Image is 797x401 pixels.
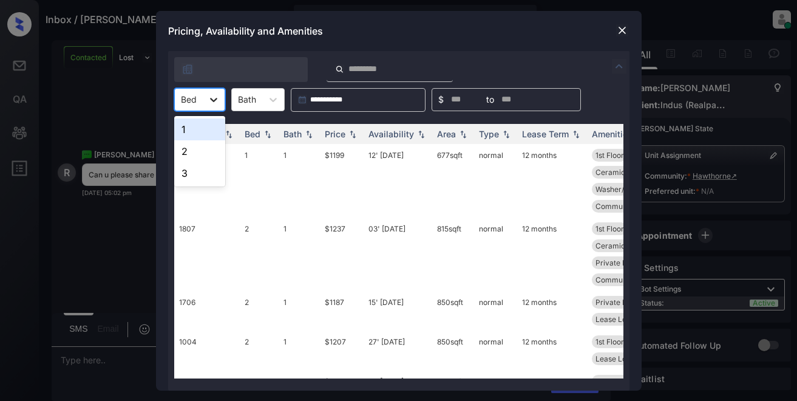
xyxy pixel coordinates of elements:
td: normal [474,218,517,291]
span: 1st Floor [595,151,624,160]
img: close [616,24,628,36]
td: 2 [240,218,279,291]
td: 2 [240,331,279,370]
td: normal [474,331,517,370]
img: sorting [262,129,274,138]
div: Bath [283,129,302,139]
td: 1004 [174,331,240,370]
span: Community Fee [595,202,650,211]
div: Area [437,129,456,139]
span: Ceramic Tile Di... [595,241,654,250]
span: Granite Counter... [595,377,656,386]
img: icon-zuma [335,64,344,75]
td: 12 months [517,291,587,331]
td: 12 months [517,144,587,218]
td: 850 sqft [432,331,474,370]
td: 1 [279,331,320,370]
span: Ceramic Tile Ki... [595,168,654,177]
td: 850 sqft [432,291,474,331]
td: 12 months [517,218,587,291]
div: Availability [368,129,414,139]
td: $1187 [320,291,364,331]
div: Bed [245,129,260,139]
td: 1807 [174,218,240,291]
div: Amenities [592,129,633,139]
td: 1 [279,218,320,291]
td: 1 [240,144,279,218]
img: sorting [347,129,359,138]
span: Lease Lock [595,315,635,324]
img: icon-zuma [612,59,626,74]
span: Washer/Dryer Co... [595,185,661,194]
td: 03' [DATE] [364,218,432,291]
img: sorting [457,129,469,138]
span: 1st Floor [595,224,624,233]
span: Private Patio [595,258,640,267]
td: 27' [DATE] [364,331,432,370]
div: 3 [174,162,225,184]
div: Lease Term [522,129,569,139]
td: 12' [DATE] [364,144,432,218]
div: Type [479,129,499,139]
div: Pricing, Availability and Amenities [156,11,642,51]
td: 815 sqft [432,218,474,291]
span: to [486,93,494,106]
img: sorting [500,129,512,138]
img: icon-zuma [181,63,194,75]
td: $1237 [320,218,364,291]
td: 1 [279,291,320,331]
span: 1st Floor [595,337,624,346]
span: Community Fee [595,275,650,284]
div: Price [325,129,345,139]
td: 15' [DATE] [364,291,432,331]
td: 1706 [174,291,240,331]
td: 12 months [517,331,587,370]
td: $1199 [320,144,364,218]
img: sorting [303,129,315,138]
td: 2 [240,291,279,331]
td: 1 [279,144,320,218]
td: 677 sqft [432,144,474,218]
td: normal [474,144,517,218]
img: sorting [415,129,427,138]
div: 2 [174,140,225,162]
td: $1207 [320,331,364,370]
img: sorting [223,129,235,138]
span: Lease Lock [595,354,635,363]
span: Private Patio [595,298,640,307]
td: normal [474,291,517,331]
div: 1 [174,118,225,140]
span: $ [438,93,444,106]
img: sorting [570,129,582,138]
